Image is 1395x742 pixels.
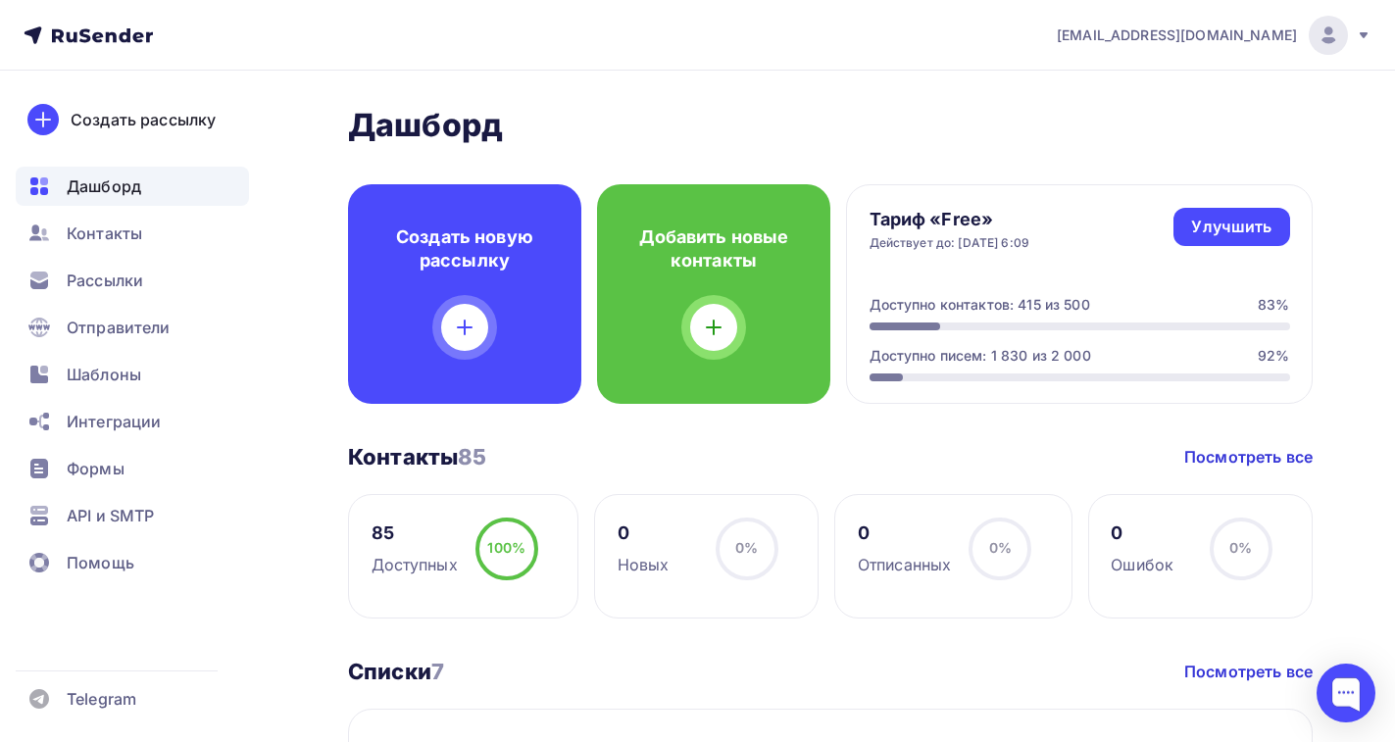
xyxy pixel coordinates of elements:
div: 0 [618,521,670,545]
div: Новых [618,553,670,576]
span: 0% [989,539,1012,556]
span: Отправители [67,316,171,339]
div: Доступных [372,553,458,576]
a: Шаблоны [16,355,249,394]
div: Действует до: [DATE] 6:09 [870,235,1030,251]
span: 100% [487,539,525,556]
h3: Списки [348,658,444,685]
div: Создать рассылку [71,108,216,131]
span: Telegram [67,687,136,711]
div: Ошибок [1111,553,1173,576]
div: 92% [1258,346,1289,366]
span: [EMAIL_ADDRESS][DOMAIN_NAME] [1057,25,1297,45]
div: Улучшить [1191,216,1271,238]
a: [EMAIL_ADDRESS][DOMAIN_NAME] [1057,16,1371,55]
span: 0% [1229,539,1252,556]
span: 7 [431,659,444,684]
div: Доступно писем: 1 830 из 2 000 [870,346,1091,366]
span: 0% [735,539,758,556]
span: Рассылки [67,269,143,292]
a: Посмотреть все [1184,660,1313,683]
a: Рассылки [16,261,249,300]
h3: Контакты [348,443,486,470]
a: Отправители [16,308,249,347]
div: 83% [1258,295,1289,315]
span: Контакты [67,222,142,245]
h4: Создать новую рассылку [379,225,550,272]
span: Шаблоны [67,363,141,386]
h4: Добавить новые контакты [628,225,799,272]
h2: Дашборд [348,106,1313,145]
span: Помощь [67,551,134,574]
a: Контакты [16,214,249,253]
span: Интеграции [67,410,161,433]
div: 85 [372,521,458,545]
span: API и SMTP [67,504,154,527]
span: Формы [67,457,125,480]
h4: Тариф «Free» [870,208,1030,231]
span: 85 [458,444,486,470]
div: 0 [1111,521,1173,545]
div: Отписанных [858,553,951,576]
a: Формы [16,449,249,488]
div: 0 [858,521,951,545]
span: Дашборд [67,174,141,198]
a: Посмотреть все [1184,445,1313,469]
div: Доступно контактов: 415 из 500 [870,295,1090,315]
a: Дашборд [16,167,249,206]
